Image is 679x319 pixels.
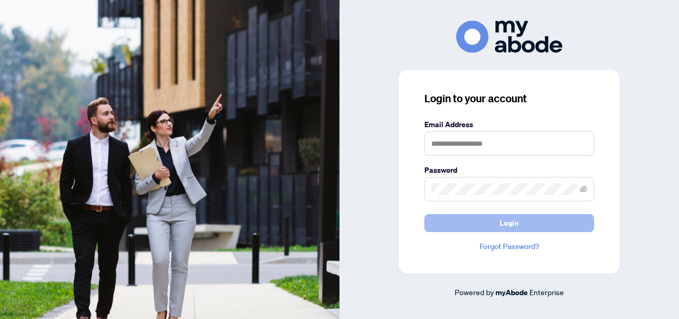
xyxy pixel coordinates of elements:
img: ma-logo [456,21,562,53]
button: Login [424,214,594,232]
a: Forgot Password? [424,241,594,252]
span: Enterprise [529,287,564,297]
span: Powered by [455,287,494,297]
a: myAbode [495,287,528,298]
label: Email Address [424,119,594,130]
h3: Login to your account [424,91,594,106]
span: Login [500,215,519,232]
label: Password [424,164,594,176]
span: eye-invisible [580,185,587,193]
